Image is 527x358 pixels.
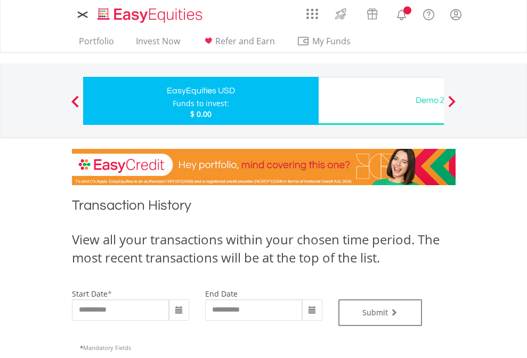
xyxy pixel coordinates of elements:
label: start date [72,289,108,299]
span: $ 0.00 [190,109,212,119]
button: Submit [338,299,423,326]
span: Mandatory Fields [80,344,131,352]
img: EasyEquities_Logo.png [95,6,207,24]
img: grid-menu-icon.svg [306,8,318,20]
button: Next [441,101,463,112]
a: Vouchers [356,3,388,22]
div: Funds to invest: [173,98,229,109]
h1: Transaction History [72,196,456,220]
label: end date [205,289,238,299]
a: Invest Now [132,36,184,52]
img: thrive-v2.svg [332,5,350,22]
img: EasyCredit Promotion Banner [72,149,456,185]
span: My Funds [297,34,367,48]
a: My Profile [442,3,469,26]
div: View all your transactions within your chosen time period. The most recent transactions will be a... [72,230,456,267]
button: Previous [64,101,86,112]
a: AppsGrid [299,3,325,20]
a: Home page [93,3,207,24]
img: vouchers-v2.svg [363,5,381,22]
span: Refer and Earn [215,35,275,47]
a: Portfolio [75,36,118,52]
div: EasyEquities USD [90,83,312,98]
a: Refer and Earn [198,36,279,52]
a: FAQ's and Support [415,3,442,24]
a: Notifications [388,3,415,24]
